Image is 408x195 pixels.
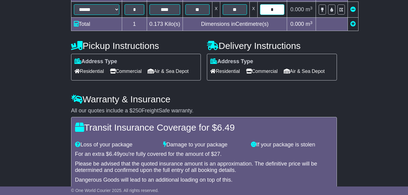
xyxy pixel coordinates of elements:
[71,18,122,31] td: Total
[147,18,183,31] td: Kilo(s)
[74,58,117,65] label: Address Type
[122,18,147,31] td: 1
[214,151,220,157] span: 27
[210,58,253,65] label: Address Type
[132,108,142,114] span: 250
[310,20,313,25] sup: 3
[350,6,356,12] a: Remove this item
[290,6,304,12] span: 0.000
[183,18,287,31] td: Dimensions in Centimetre(s)
[149,21,163,27] span: 0.173
[75,161,333,174] div: Please be advised that the quoted insurance amount is an approximation. The definitive price will...
[212,2,220,18] td: x
[74,67,104,76] span: Residential
[75,151,333,158] div: For an extra $ you're fully covered for the amount of $ .
[306,21,313,27] span: m
[110,67,142,76] span: Commercial
[350,21,356,27] a: Add new item
[72,142,160,148] div: Loss of your package
[207,41,337,51] h4: Delivery Instructions
[71,94,337,104] h4: Warranty & Insurance
[290,21,304,27] span: 0.000
[75,177,333,183] div: Dangerous Goods will lead to an additional loading on top of this.
[148,67,189,76] span: Air & Sea Depot
[160,142,248,148] div: Damage to your package
[210,67,240,76] span: Residential
[310,6,313,10] sup: 3
[71,188,159,193] span: © One World Courier 2025. All rights reserved.
[246,67,278,76] span: Commercial
[75,122,333,132] h4: Transit Insurance Coverage for $
[249,2,257,18] td: x
[71,108,337,114] div: All our quotes include a $ FreightSafe warranty.
[217,122,235,132] span: 6.49
[248,142,336,148] div: If your package is stolen
[71,41,201,51] h4: Pickup Instructions
[284,67,325,76] span: Air & Sea Depot
[306,6,313,12] span: m
[109,151,120,157] span: 6.49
